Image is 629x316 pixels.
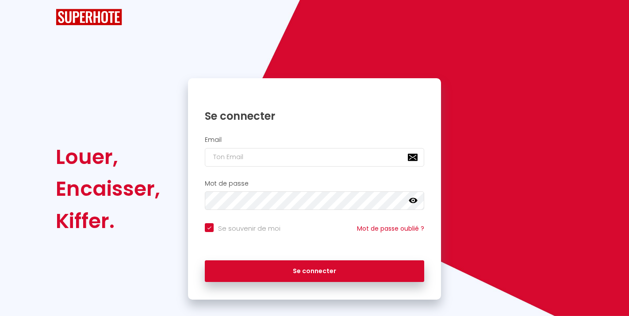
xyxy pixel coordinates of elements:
h2: Email [205,136,424,144]
a: Mot de passe oublié ? [357,224,424,233]
h2: Mot de passe [205,180,424,187]
div: Kiffer. [56,205,160,237]
button: Se connecter [205,260,424,282]
div: Louer, [56,141,160,173]
img: SuperHote logo [56,9,122,25]
h1: Se connecter [205,109,424,123]
div: Encaisser, [56,173,160,205]
input: Ton Email [205,148,424,167]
